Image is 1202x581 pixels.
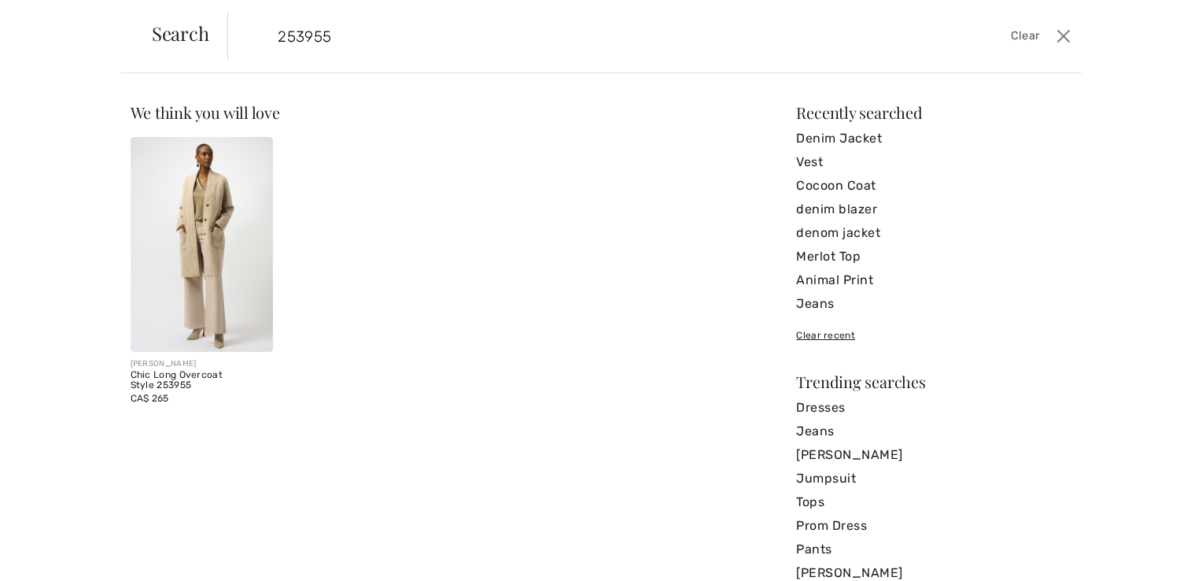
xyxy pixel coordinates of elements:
[131,102,280,123] span: We think you will love
[131,137,274,352] img: Chic Long Overcoat Style 253955. Almond
[796,514,1071,538] a: Prom Dress
[796,374,1071,390] div: Trending searches
[796,105,1071,120] div: Recently searched
[266,13,855,60] input: TYPE TO SEARCH
[796,245,1071,268] a: Merlot Top
[796,174,1071,198] a: Cocoon Coat
[796,198,1071,221] a: denim blazer
[796,467,1071,490] a: Jumpsuit
[796,127,1071,150] a: Denim Jacket
[131,358,274,370] div: [PERSON_NAME]
[35,11,67,25] span: Chat
[796,396,1071,420] a: Dresses
[131,370,274,392] div: Chic Long Overcoat Style 253955
[796,490,1071,514] a: Tops
[796,292,1071,316] a: Jeans
[796,443,1071,467] a: [PERSON_NAME]
[131,393,169,404] span: CA$ 265
[796,420,1071,443] a: Jeans
[796,538,1071,561] a: Pants
[1011,28,1040,45] span: Clear
[796,268,1071,292] a: Animal Print
[796,221,1071,245] a: denom jacket
[796,328,1071,342] div: Clear recent
[152,24,209,43] span: Search
[1052,24,1075,49] button: Close
[796,150,1071,174] a: Vest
